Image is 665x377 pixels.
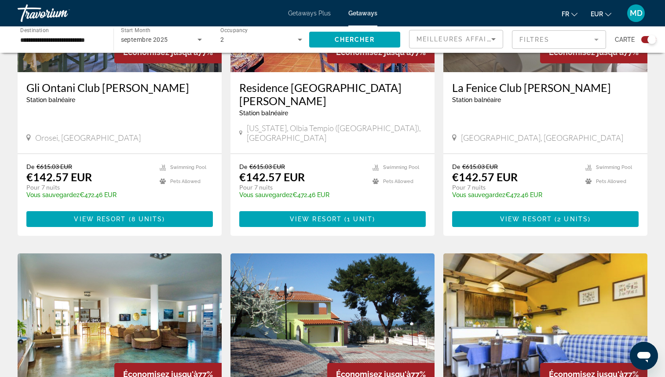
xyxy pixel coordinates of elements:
span: Meilleures affaires [417,36,501,43]
p: €142.57 EUR [452,170,518,183]
button: Chercher [309,32,401,48]
span: Orosei, [GEOGRAPHIC_DATA] [35,133,141,143]
p: €142.57 EUR [239,170,305,183]
span: 2 units [557,216,588,223]
span: Chercher [335,36,375,43]
a: Residence [GEOGRAPHIC_DATA][PERSON_NAME] [239,81,426,107]
span: Vous sauvegardez [26,191,80,198]
p: Pour 7 nuits [239,183,364,191]
span: ( ) [342,216,375,223]
span: Station balnéaire [26,96,75,103]
span: ( ) [126,216,165,223]
span: €615.03 EUR [37,163,72,170]
span: EUR [591,11,603,18]
button: View Resort(8 units) [26,211,213,227]
span: Pets Allowed [383,179,413,184]
button: Filter [512,30,606,49]
button: Change language [562,7,577,20]
span: Pets Allowed [170,179,201,184]
span: View Resort [290,216,342,223]
mat-select: Sort by [417,34,496,44]
span: View Resort [500,216,552,223]
button: View Resort(1 unit) [239,211,426,227]
span: Destination [20,27,49,33]
a: Getaways Plus [288,10,331,17]
p: €472.46 EUR [26,191,151,198]
span: Vous sauvegardez [452,191,505,198]
span: De [452,163,460,170]
span: Swimming Pool [596,165,632,170]
a: Gli Ontani Club [PERSON_NAME] [26,81,213,94]
span: septembre 2025 [121,36,168,43]
a: Getaways [348,10,377,17]
span: fr [562,11,569,18]
p: €472.46 EUR [452,191,577,198]
button: Change currency [591,7,611,20]
span: Swimming Pool [383,165,419,170]
button: View Resort(2 units) [452,211,639,227]
p: Pour 7 nuits [452,183,577,191]
iframe: Bouton de lancement de la fenêtre de messagerie [630,342,658,370]
span: Occupancy [220,27,248,33]
span: Pets Allowed [596,179,626,184]
span: MD [630,9,643,18]
span: 1 unit [347,216,373,223]
span: View Resort [74,216,126,223]
p: Pour 7 nuits [26,183,151,191]
button: User Menu [625,4,647,22]
a: Travorium [18,2,106,25]
span: 8 units [132,216,163,223]
span: 2 [220,36,224,43]
span: [US_STATE], Olbia Tempio ([GEOGRAPHIC_DATA]), [GEOGRAPHIC_DATA] [247,123,426,143]
span: Vous sauvegardez [239,191,292,198]
span: Station balnéaire [452,96,501,103]
span: Station balnéaire [239,110,288,117]
span: Carte [615,33,635,46]
span: €615.03 EUR [249,163,285,170]
span: De [26,163,34,170]
span: Start Month [121,27,150,33]
span: De [239,163,247,170]
p: €472.46 EUR [239,191,364,198]
span: Swimming Pool [170,165,206,170]
span: [GEOGRAPHIC_DATA], [GEOGRAPHIC_DATA] [461,133,623,143]
span: €615.03 EUR [462,163,498,170]
p: €142.57 EUR [26,170,92,183]
span: ( ) [552,216,591,223]
a: La Fenice Club [PERSON_NAME] [452,81,639,94]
